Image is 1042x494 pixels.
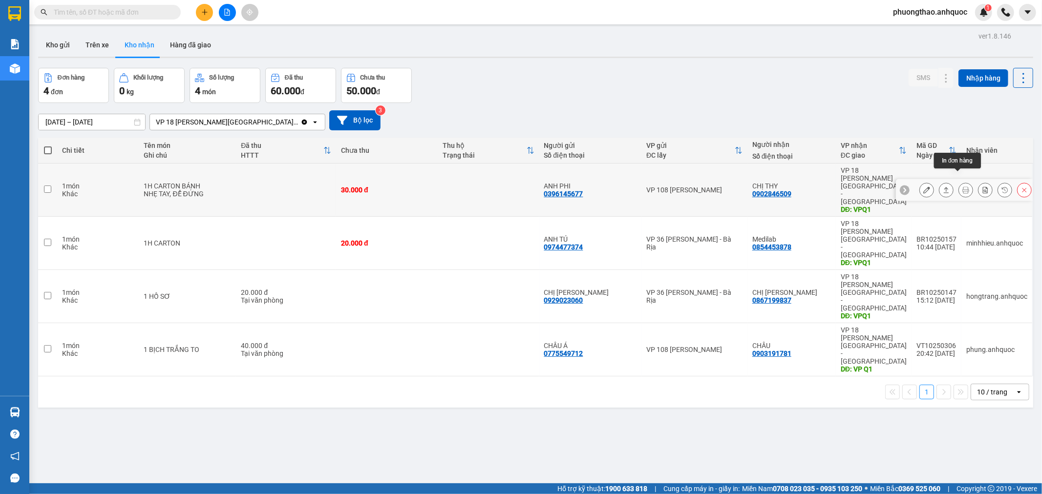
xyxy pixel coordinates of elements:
[752,190,791,198] div: 0902846509
[544,342,637,350] div: CHÂU Á
[1015,388,1023,396] svg: open
[54,7,169,18] input: Tìm tên, số ĐT hoặc mã đơn
[898,485,940,493] strong: 0369 525 060
[752,342,831,350] div: CHÂU
[988,485,995,492] span: copyright
[162,33,219,57] button: Hàng đã giao
[341,186,433,194] div: 30.000 đ
[241,151,323,159] div: HTTT
[156,117,298,127] div: VP 18 [PERSON_NAME][GEOGRAPHIC_DATA] - [GEOGRAPHIC_DATA]
[646,142,735,149] div: VP gửi
[10,473,20,483] span: message
[986,4,990,11] span: 1
[752,182,831,190] div: CHỊ THY
[341,146,433,154] div: Chưa thu
[646,186,743,194] div: VP 108 [PERSON_NAME]
[201,9,208,16] span: plus
[10,39,20,49] img: solution-icon
[144,292,232,300] div: 1 HỒ SƠ
[144,182,232,190] div: 1H CARTON BÁNH
[10,407,20,417] img: warehouse-icon
[196,4,213,21] button: plus
[117,33,162,57] button: Kho nhận
[241,296,331,304] div: Tại văn phòng
[114,68,185,103] button: Khối lượng0kg
[978,31,1011,41] div: ver 1.8.146
[646,235,743,251] div: VP 36 [PERSON_NAME] - Bà Rịa
[202,88,216,96] span: món
[62,288,134,296] div: 1 món
[144,142,232,149] div: Tên món
[916,296,957,304] div: 15:12 [DATE]
[246,9,253,16] span: aim
[361,74,385,81] div: Chưa thu
[127,88,134,96] span: kg
[646,288,743,304] div: VP 36 [PERSON_NAME] - Bà Rịa
[958,69,1008,87] button: Nhập hàng
[241,350,331,357] div: Tại văn phòng
[10,63,20,74] img: warehouse-icon
[209,74,234,81] div: Số lượng
[841,151,899,159] div: ĐC giao
[605,485,647,493] strong: 1900 633 818
[841,220,907,259] div: VP 18 [PERSON_NAME][GEOGRAPHIC_DATA] - [GEOGRAPHIC_DATA]
[966,146,1027,154] div: Nhân viên
[966,292,1027,300] div: hongtrang.anhquoc
[195,85,200,97] span: 4
[438,138,539,164] th: Toggle SortBy
[544,243,583,251] div: 0974477374
[62,190,134,198] div: Khác
[752,152,831,160] div: Số điện thoại
[51,88,63,96] span: đơn
[299,117,300,127] input: Selected VP 18 Nguyễn Thái Bình - Quận 1.
[1019,4,1036,21] button: caret-down
[285,74,303,81] div: Đã thu
[329,110,381,130] button: Bộ lọc
[977,387,1007,397] div: 10 / trang
[271,85,300,97] span: 60.000
[144,346,232,353] div: 1 BỊCH TRẮNG TO
[62,182,134,190] div: 1 món
[544,151,637,159] div: Số điện thoại
[909,69,938,86] button: SMS
[742,483,862,494] span: Miền Nam
[38,68,109,103] button: Đơn hàng4đơn
[41,9,47,16] span: search
[43,85,49,97] span: 4
[916,342,957,350] div: VT10250306
[916,350,957,357] div: 20:42 [DATE]
[966,346,1027,353] div: phung.anhquoc
[916,142,949,149] div: Mã GD
[916,243,957,251] div: 10:44 [DATE]
[241,4,258,21] button: aim
[919,183,934,197] div: Sửa đơn hàng
[376,88,380,96] span: đ
[841,142,899,149] div: VP nhận
[38,33,78,57] button: Kho gửi
[241,342,331,350] div: 40.000 đ
[663,483,740,494] span: Cung cấp máy in - giấy in:
[341,239,433,247] div: 20.000 đ
[8,6,21,21] img: logo-vxr
[841,326,907,365] div: VP 18 [PERSON_NAME][GEOGRAPHIC_DATA] - [GEOGRAPHIC_DATA]
[948,483,949,494] span: |
[916,151,949,159] div: Ngày ĐH
[119,85,125,97] span: 0
[641,138,747,164] th: Toggle SortBy
[78,33,117,57] button: Trên xe
[144,239,232,247] div: 1H CARTON
[300,118,308,126] svg: Clear value
[1023,8,1032,17] span: caret-down
[646,346,743,353] div: VP 108 [PERSON_NAME]
[939,183,954,197] div: Giao hàng
[39,114,145,130] input: Select a date range.
[58,74,85,81] div: Đơn hàng
[544,190,583,198] div: 0396145677
[443,142,527,149] div: Thu hộ
[752,235,831,243] div: Medilab
[544,350,583,357] div: 0775549712
[62,243,134,251] div: Khác
[265,68,336,103] button: Đã thu60.000đ
[966,239,1027,247] div: minhhieu.anhquoc
[224,9,231,16] span: file-add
